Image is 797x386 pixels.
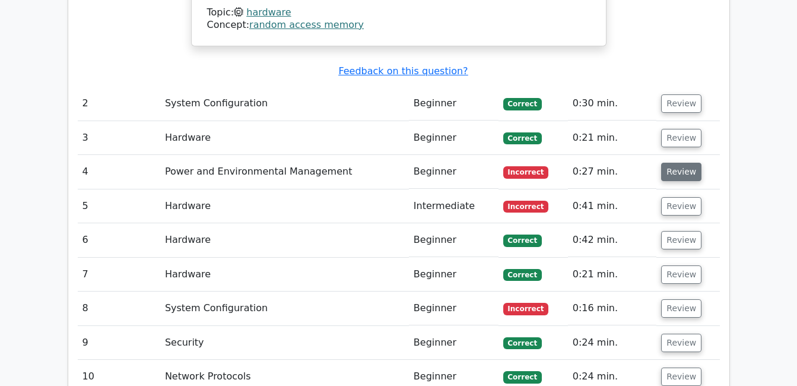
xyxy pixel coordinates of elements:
[661,334,701,352] button: Review
[78,326,160,360] td: 9
[249,19,364,30] a: random access memory
[409,121,498,155] td: Beginner
[568,223,657,257] td: 0:42 min.
[207,19,590,31] div: Concept:
[246,7,291,18] a: hardware
[78,223,160,257] td: 6
[661,129,701,147] button: Review
[661,163,701,181] button: Review
[160,87,409,121] td: System Configuration
[78,155,160,189] td: 4
[160,121,409,155] td: Hardware
[503,269,542,281] span: Correct
[503,201,549,213] span: Incorrect
[409,87,498,121] td: Beginner
[409,189,498,223] td: Intermediate
[568,189,657,223] td: 0:41 min.
[503,132,542,144] span: Correct
[661,197,701,216] button: Review
[503,235,542,246] span: Correct
[160,155,409,189] td: Power and Environmental Management
[78,189,160,223] td: 5
[661,265,701,284] button: Review
[409,155,498,189] td: Beginner
[568,155,657,189] td: 0:27 min.
[78,258,160,292] td: 7
[78,121,160,155] td: 3
[661,299,701,318] button: Review
[568,87,657,121] td: 0:30 min.
[78,292,160,325] td: 8
[160,292,409,325] td: System Configuration
[503,303,549,315] span: Incorrect
[503,371,542,383] span: Correct
[338,65,468,77] a: Feedback on this question?
[661,94,701,113] button: Review
[160,223,409,257] td: Hardware
[568,121,657,155] td: 0:21 min.
[503,166,549,178] span: Incorrect
[503,98,542,110] span: Correct
[160,326,409,360] td: Security
[160,258,409,292] td: Hardware
[409,326,498,360] td: Beginner
[661,231,701,249] button: Review
[409,258,498,292] td: Beginner
[207,7,590,19] div: Topic:
[568,258,657,292] td: 0:21 min.
[568,292,657,325] td: 0:16 min.
[568,326,657,360] td: 0:24 min.
[409,223,498,257] td: Beginner
[160,189,409,223] td: Hardware
[503,337,542,349] span: Correct
[661,368,701,386] button: Review
[409,292,498,325] td: Beginner
[78,87,160,121] td: 2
